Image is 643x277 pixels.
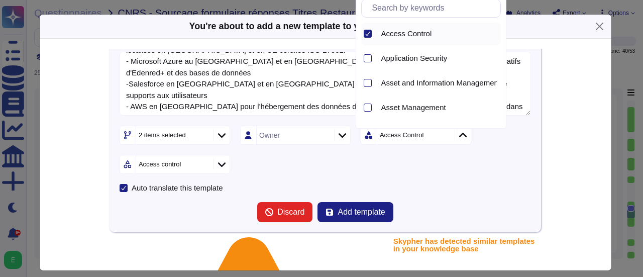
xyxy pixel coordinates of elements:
div: Auto translate this template [132,184,223,192]
span: Add template [338,208,385,216]
span: Discard [277,208,304,216]
div: Application Security [377,47,501,70]
button: Close [592,19,607,34]
div: Access control [139,161,181,167]
div: Asset and Information Management [381,78,497,87]
div: Asset and Information Management [377,72,501,95]
div: Asset Management [381,103,497,112]
div: Access Control [381,29,497,38]
span: Application Security [381,54,447,63]
button: Add template [317,202,393,222]
div: Access Control [377,23,501,45]
div: Application Security [381,54,497,63]
div: Owner [259,132,280,139]
b: You're about to add a new template to your knowledge base [189,21,446,31]
button: Discard [257,202,312,222]
span: Asset Management [381,103,446,112]
div: Availability [377,121,501,144]
span: Asset and Information Management [381,78,500,87]
div: 2 items selected [139,132,186,138]
textarea: Edenred France garantit que les données du CNRS et de ses utilisateurs sont hébergées sur des out... [120,52,531,116]
div: Access Control [380,132,423,138]
span: Access Control [381,29,432,38]
div: Asset Management [377,97,501,119]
